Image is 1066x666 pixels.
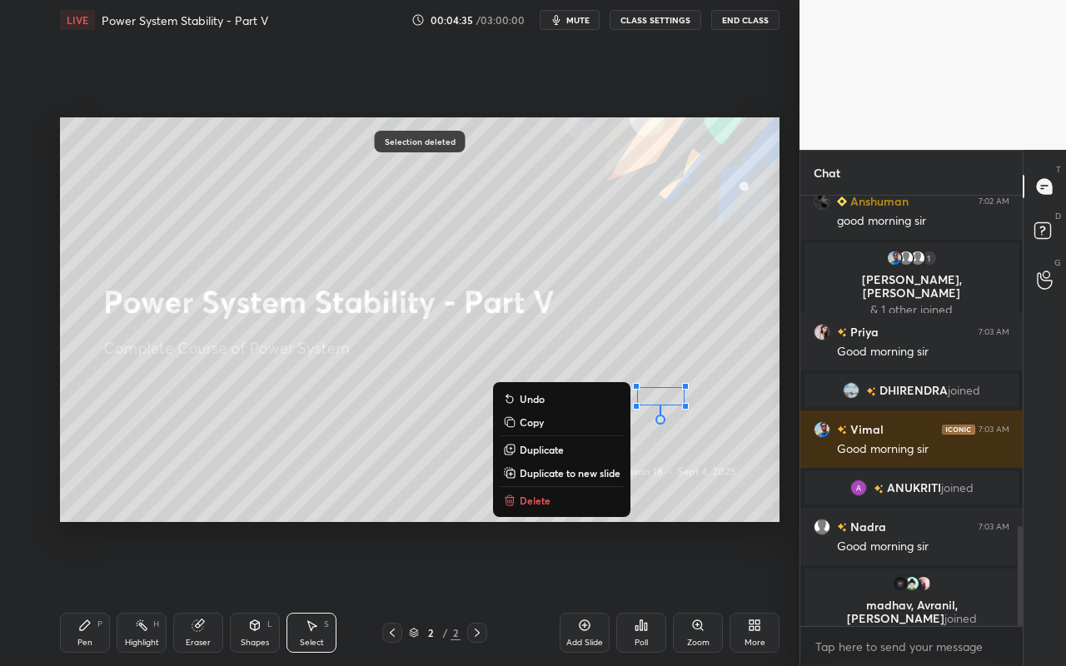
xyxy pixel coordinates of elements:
[837,539,1009,555] div: Good morning sir
[847,518,886,535] h6: Nadra
[847,420,884,438] h6: Vimal
[451,625,461,640] div: 2
[500,490,624,510] button: Delete
[814,519,830,535] img: default.png
[979,425,1009,435] div: 7:03 AM
[837,328,847,337] img: no-rating-badge.077c3623.svg
[324,620,329,629] div: S
[909,250,926,266] img: default.png
[442,628,447,638] div: /
[979,196,1009,206] div: 7:02 AM
[520,443,564,456] p: Duplicate
[800,196,1023,626] div: grid
[153,620,159,629] div: H
[843,382,859,399] img: 3
[898,250,914,266] img: default.png
[915,575,932,592] img: 3
[904,575,920,592] img: 64998593_516549EB-BE7E-4373-9B5E-5E5471F07D32.png
[102,12,268,28] h4: Power System Stability - Part V
[887,481,941,495] span: ANUKRITI
[610,10,701,30] button: CLASS SETTINGS
[77,639,92,647] div: Pen
[241,639,269,647] div: Shapes
[921,250,938,266] div: 1
[814,324,830,340] img: aea03f40d78f4656b5416b8cba6e5c60.jpg
[520,466,620,480] p: Duplicate to new slide
[500,463,624,483] button: Duplicate to new slide
[847,323,879,340] h6: Priya
[186,639,211,647] div: Eraser
[267,620,272,629] div: L
[850,480,867,496] img: 737a6abf6ccb4b04a52023bffca8f24f.70727386_3
[814,599,1009,625] p: madhav, Avranil, [PERSON_NAME]
[500,440,624,460] button: Duplicate
[566,639,603,647] div: Add Slide
[837,441,1009,458] div: Good morning sir
[874,485,884,494] img: no-rating-badge.077c3623.svg
[300,639,324,647] div: Select
[847,192,909,210] h6: Anshuman
[837,425,847,435] img: no-rating-badge.077c3623.svg
[711,10,780,30] button: End Class
[520,392,545,405] p: Undo
[566,14,590,26] span: mute
[125,639,159,647] div: Highlight
[944,610,977,626] span: joined
[866,387,876,396] img: no-rating-badge.077c3623.svg
[979,327,1009,337] div: 7:03 AM
[1054,256,1061,269] p: G
[886,250,903,266] img: 67b7f2214e49423eb3a1ca60382a0b6e.jpg
[745,639,765,647] div: More
[540,10,600,30] button: mute
[687,639,710,647] div: Zoom
[837,213,1009,230] div: good morning sir
[814,421,830,438] img: 67b7f2214e49423eb3a1ca60382a0b6e.jpg
[814,303,1009,316] p: & 1 other joined
[948,384,980,397] span: joined
[879,384,948,397] span: DHIRENDRA
[500,389,624,409] button: Undo
[979,522,1009,532] div: 7:03 AM
[520,494,550,507] p: Delete
[60,10,95,30] div: LIVE
[800,151,854,195] p: Chat
[892,575,909,592] img: 1e7ca2c0f1384014bb09906cde6dd1bc.jpg
[814,273,1009,300] p: [PERSON_NAME], [PERSON_NAME]
[837,344,1009,360] div: Good morning sir
[520,415,544,429] p: Copy
[385,137,456,146] p: Selection deleted
[941,481,974,495] span: joined
[500,412,624,432] button: Copy
[1056,163,1061,176] p: T
[814,193,830,210] img: ff44186f4bfa4f549b5f823f5f601749.jpg
[1055,210,1061,222] p: D
[837,196,847,206] img: Learner_Badge_beginner_1_8b307cf2a0.svg
[942,425,975,435] img: iconic-dark.1390631f.png
[837,523,847,532] img: no-rating-badge.077c3623.svg
[422,628,439,638] div: 2
[97,620,102,629] div: P
[635,639,648,647] div: Poll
